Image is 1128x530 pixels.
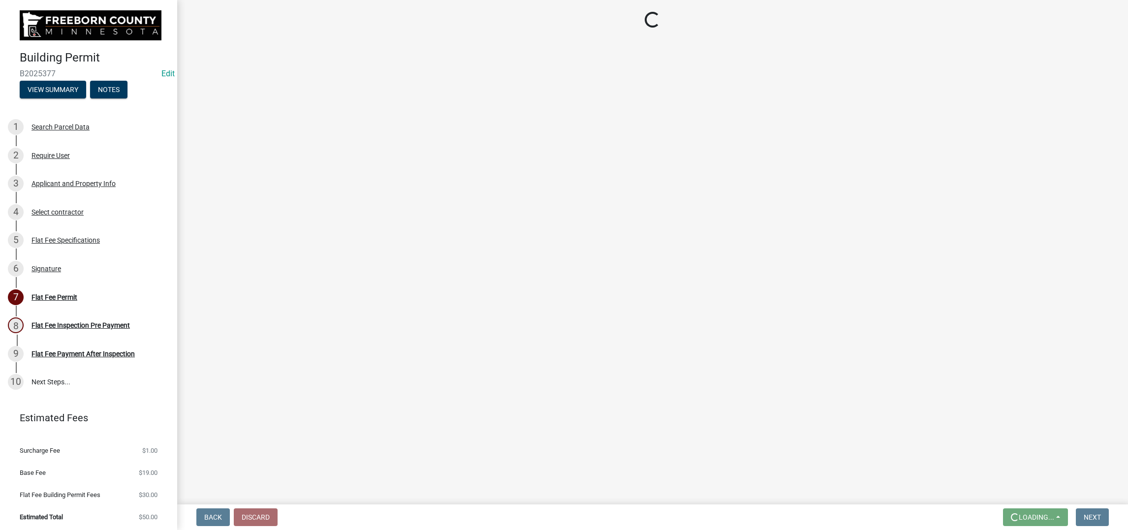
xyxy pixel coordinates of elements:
[161,69,175,78] a: Edit
[90,81,127,98] button: Notes
[8,232,24,248] div: 5
[31,350,135,357] div: Flat Fee Payment After Inspection
[31,209,84,216] div: Select contractor
[31,152,70,159] div: Require User
[139,492,157,498] span: $30.00
[20,86,86,94] wm-modal-confirm: Summary
[234,508,278,526] button: Discard
[31,294,77,301] div: Flat Fee Permit
[20,514,63,520] span: Estimated Total
[1003,508,1068,526] button: Loading...
[31,180,116,187] div: Applicant and Property Info
[8,261,24,277] div: 6
[8,148,24,163] div: 2
[1076,508,1109,526] button: Next
[31,265,61,272] div: Signature
[31,237,100,244] div: Flat Fee Specifications
[1019,513,1054,521] span: Loading...
[8,119,24,135] div: 1
[31,322,130,329] div: Flat Fee Inspection Pre Payment
[20,69,157,78] span: B2025377
[1084,513,1101,521] span: Next
[20,10,161,40] img: Freeborn County, Minnesota
[31,124,90,130] div: Search Parcel Data
[8,374,24,390] div: 10
[8,317,24,333] div: 8
[8,346,24,362] div: 9
[142,447,157,454] span: $1.00
[139,514,157,520] span: $50.00
[8,204,24,220] div: 4
[20,447,60,454] span: Surcharge Fee
[8,408,161,428] a: Estimated Fees
[8,289,24,305] div: 7
[90,86,127,94] wm-modal-confirm: Notes
[20,492,100,498] span: Flat Fee Building Permit Fees
[139,469,157,476] span: $19.00
[196,508,230,526] button: Back
[20,51,169,65] h4: Building Permit
[20,469,46,476] span: Base Fee
[204,513,222,521] span: Back
[161,69,175,78] wm-modal-confirm: Edit Application Number
[8,176,24,191] div: 3
[20,81,86,98] button: View Summary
